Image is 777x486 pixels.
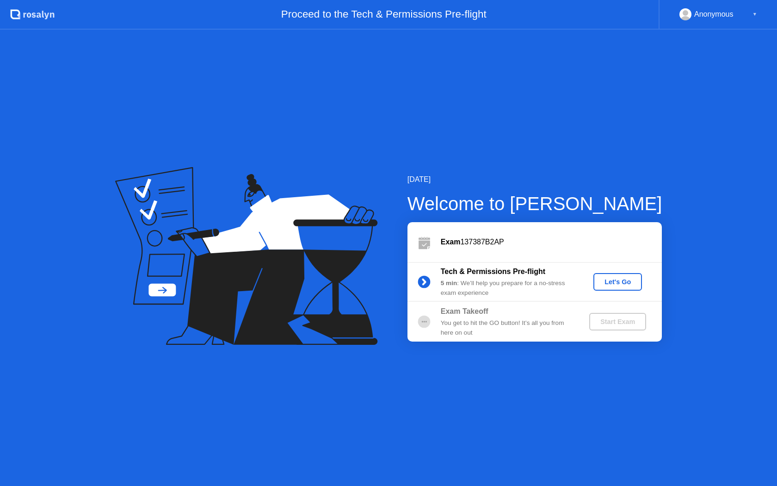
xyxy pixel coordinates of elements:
[441,280,457,287] b: 5 min
[597,278,638,286] div: Let's Go
[441,268,545,275] b: Tech & Permissions Pre-flight
[593,318,642,325] div: Start Exam
[407,190,662,218] div: Welcome to [PERSON_NAME]
[441,279,574,298] div: : We’ll help you prepare for a no-stress exam experience
[694,8,734,20] div: Anonymous
[441,318,574,337] div: You get to hit the GO button! It’s all you from here on out
[441,238,461,246] b: Exam
[589,313,646,330] button: Start Exam
[752,8,757,20] div: ▼
[441,237,662,248] div: 137387B2AP
[407,174,662,185] div: [DATE]
[593,273,642,291] button: Let's Go
[441,307,488,315] b: Exam Takeoff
